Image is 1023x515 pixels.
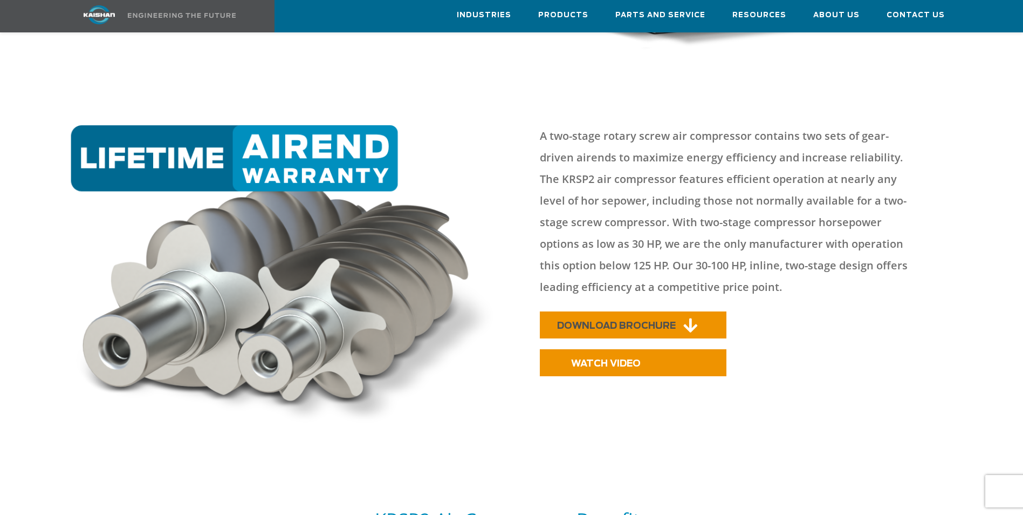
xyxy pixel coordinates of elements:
a: WATCH VIDEO [540,349,726,376]
span: WATCH VIDEO [571,359,641,368]
span: DOWNLOAD BROCHURE [557,321,676,330]
span: Products [538,9,588,22]
p: A two-stage rotary screw air compressor contains two sets of gear-driven airends to maximize ener... [540,125,922,298]
span: About Us [813,9,860,22]
a: DOWNLOAD BROCHURE [540,311,726,338]
a: Parts and Service [615,1,705,30]
a: Contact Us [887,1,945,30]
span: Resources [732,9,786,22]
a: Industries [457,1,511,30]
img: Engineering the future [128,13,236,18]
img: warranty [65,125,506,432]
a: Products [538,1,588,30]
a: Resources [732,1,786,30]
img: kaishan logo [59,5,140,24]
a: About Us [813,1,860,30]
span: Parts and Service [615,9,705,22]
span: Contact Us [887,9,945,22]
span: Industries [457,9,511,22]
